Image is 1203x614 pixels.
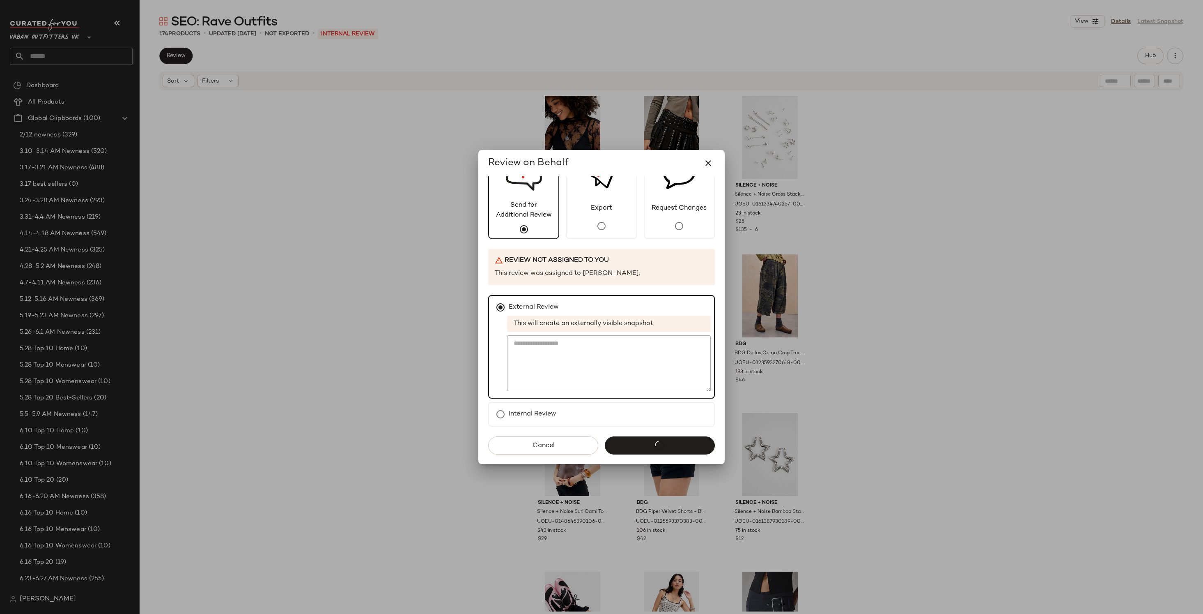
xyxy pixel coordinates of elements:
[505,256,609,265] span: Review not assigned to you
[489,201,558,220] span: Send for Additional Review
[532,442,554,450] span: Cancel
[507,316,711,332] span: This will create an externally visible snapshot
[488,157,569,170] span: Review on Behalf
[495,269,640,279] span: This review was assigned to [PERSON_NAME].
[509,406,556,422] label: Internal Review
[488,436,598,455] button: Cancel
[585,203,618,213] span: Export
[509,299,559,316] label: External Review
[646,203,712,213] span: Request Changes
